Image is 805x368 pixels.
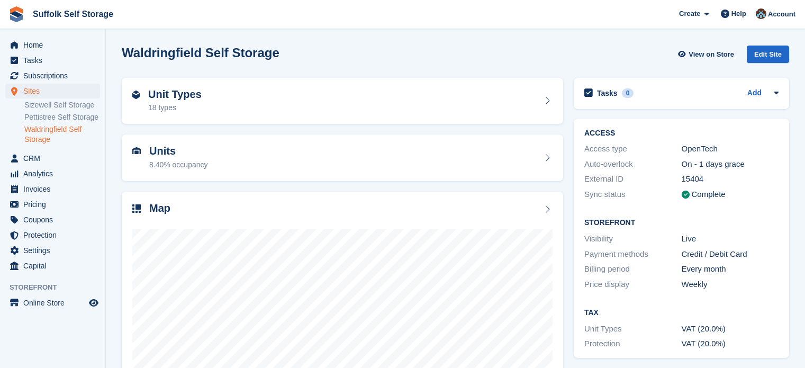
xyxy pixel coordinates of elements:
[132,204,141,213] img: map-icn-33ee37083ee616e46c38cad1a60f524a97daa1e2b2c8c0bc3eb3415660979fc1.svg
[24,100,100,110] a: Sizewell Self Storage
[584,263,682,275] div: Billing period
[23,38,87,52] span: Home
[5,182,100,196] a: menu
[682,143,779,155] div: OpenTech
[29,5,117,23] a: Suffolk Self Storage
[5,166,100,181] a: menu
[682,279,779,291] div: Weekly
[24,124,100,145] a: Waldringfield Self Storage
[5,243,100,258] a: menu
[692,189,726,201] div: Complete
[23,258,87,273] span: Capital
[584,309,779,317] h2: Tax
[23,151,87,166] span: CRM
[23,295,87,310] span: Online Store
[768,9,795,20] span: Account
[23,166,87,181] span: Analytics
[679,8,700,19] span: Create
[584,129,779,138] h2: ACCESS
[23,182,87,196] span: Invoices
[682,173,779,185] div: 15404
[5,197,100,212] a: menu
[682,248,779,261] div: Credit / Debit Card
[584,323,682,335] div: Unit Types
[5,212,100,227] a: menu
[23,68,87,83] span: Subscriptions
[584,279,682,291] div: Price display
[8,6,24,22] img: stora-icon-8386f47178a22dfd0bd8f6a31ec36ba5ce8667c1dd55bd0f319d3a0aa187defe.svg
[682,338,779,350] div: VAT (20.0%)
[676,46,738,63] a: View on Store
[597,88,618,98] h2: Tasks
[584,219,779,227] h2: Storefront
[584,143,682,155] div: Access type
[584,189,682,201] div: Sync status
[148,102,202,113] div: 18 types
[622,88,634,98] div: 0
[5,151,100,166] a: menu
[747,87,762,100] a: Add
[148,88,202,101] h2: Unit Types
[5,38,100,52] a: menu
[132,91,140,99] img: unit-type-icn-2b2737a686de81e16bb02015468b77c625bbabd49415b5ef34ead5e3b44a266d.svg
[584,158,682,170] div: Auto-overlock
[23,243,87,258] span: Settings
[23,53,87,68] span: Tasks
[23,212,87,227] span: Coupons
[5,228,100,243] a: menu
[5,84,100,98] a: menu
[682,263,779,275] div: Every month
[584,233,682,245] div: Visibility
[682,233,779,245] div: Live
[24,112,100,122] a: Pettistree Self Storage
[584,173,682,185] div: External ID
[747,46,789,63] div: Edit Site
[5,53,100,68] a: menu
[122,78,563,124] a: Unit Types 18 types
[23,228,87,243] span: Protection
[689,49,734,60] span: View on Store
[149,202,170,214] h2: Map
[584,248,682,261] div: Payment methods
[23,84,87,98] span: Sites
[149,145,208,157] h2: Units
[5,295,100,310] a: menu
[731,8,746,19] span: Help
[122,134,563,181] a: Units 8.40% occupancy
[132,147,141,155] img: unit-icn-7be61d7bf1b0ce9d3e12c5938cc71ed9869f7b940bace4675aadf7bd6d80202e.svg
[682,158,779,170] div: On - 1 days grace
[122,46,279,60] h2: Waldringfield Self Storage
[584,338,682,350] div: Protection
[23,197,87,212] span: Pricing
[5,68,100,83] a: menu
[87,297,100,309] a: Preview store
[10,282,105,293] span: Storefront
[149,159,208,170] div: 8.40% occupancy
[747,46,789,67] a: Edit Site
[682,323,779,335] div: VAT (20.0%)
[756,8,766,19] img: Lisa Furneaux
[5,258,100,273] a: menu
